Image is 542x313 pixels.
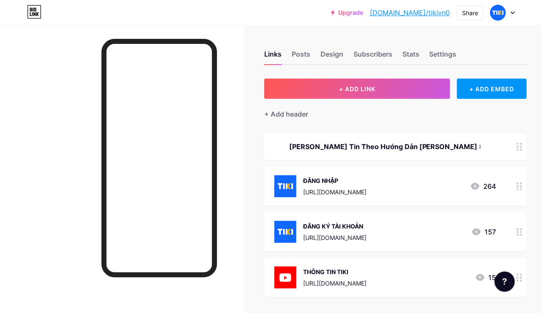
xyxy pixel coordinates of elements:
div: [URL][DOMAIN_NAME] [303,188,367,196]
div: [PERSON_NAME] Tin Theo Hướng Dẫn [PERSON_NAME] : [274,142,496,152]
div: Design [320,49,343,64]
a: Upgrade [331,9,363,16]
img: ĐĂNG KÝ TÀI KHOẢN [274,221,296,243]
img: Diễmm Nguyễnn [490,5,506,21]
a: [DOMAIN_NAME]/tikivn0 [370,8,450,18]
div: Links [264,49,282,64]
div: ĐĂNG KÝ TÀI KHOẢN [303,222,367,231]
div: 15 [475,272,496,283]
div: + ADD EMBED [457,79,527,99]
div: Share [462,8,478,17]
div: [URL][DOMAIN_NAME] [303,279,367,288]
img: THÔNG TIN TIKI [274,267,296,289]
img: ĐĂNG NHẬP [274,175,296,197]
div: 157 [471,227,496,237]
div: Posts [292,49,310,64]
div: ĐĂNG NHẬP [303,176,367,185]
div: Settings [430,49,457,64]
div: [URL][DOMAIN_NAME] [303,233,367,242]
div: + Add header [264,109,308,119]
div: Subscribers [353,49,392,64]
div: Stats [402,49,419,64]
span: + ADD LINK [339,85,375,93]
button: + ADD LINK [264,79,450,99]
div: 264 [470,181,496,191]
div: THÔNG TIN TIKI [303,267,367,276]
